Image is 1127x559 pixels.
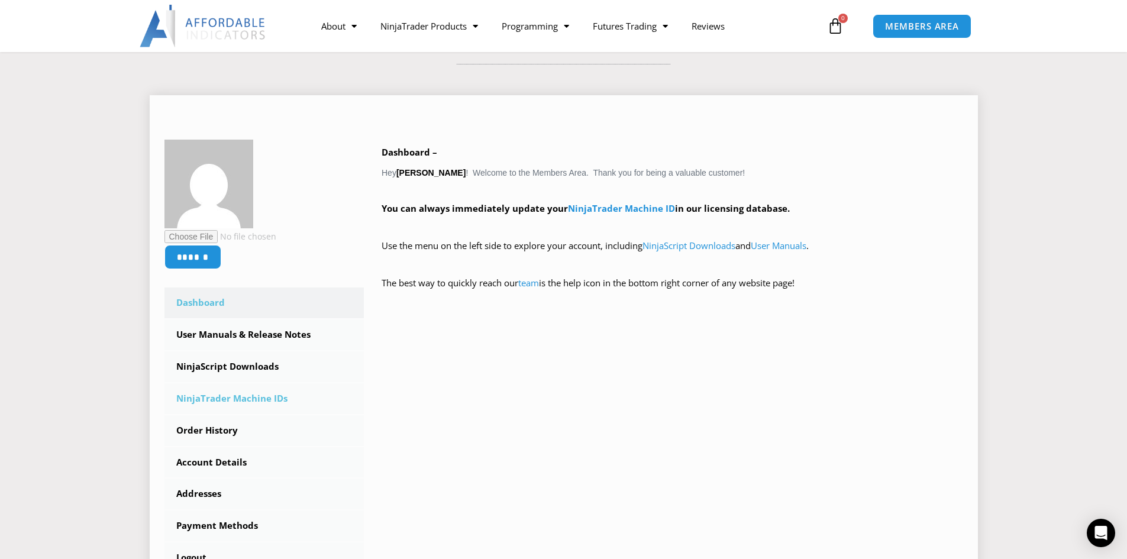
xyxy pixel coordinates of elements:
a: Account Details [164,447,364,478]
a: MEMBERS AREA [873,14,971,38]
a: Addresses [164,479,364,509]
a: Order History [164,415,364,446]
span: MEMBERS AREA [885,22,959,31]
span: 0 [838,14,848,23]
nav: Menu [309,12,824,40]
a: NinjaTrader Products [369,12,490,40]
a: Reviews [680,12,737,40]
p: Use the menu on the left side to explore your account, including and . [382,238,963,271]
a: NinjaScript Downloads [164,351,364,382]
div: Open Intercom Messenger [1087,519,1115,547]
img: LogoAI | Affordable Indicators – NinjaTrader [140,5,267,47]
a: Payment Methods [164,510,364,541]
strong: [PERSON_NAME] [396,168,466,177]
a: User Manuals & Release Notes [164,319,364,350]
a: Futures Trading [581,12,680,40]
a: NinjaScript Downloads [642,240,735,251]
a: About [309,12,369,40]
a: Dashboard [164,287,364,318]
a: NinjaTrader Machine ID [568,202,675,214]
a: Programming [490,12,581,40]
b: Dashboard – [382,146,437,158]
div: Hey ! Welcome to the Members Area. Thank you for being a valuable customer! [382,144,963,308]
p: The best way to quickly reach our is the help icon in the bottom right corner of any website page! [382,275,963,308]
a: NinjaTrader Machine IDs [164,383,364,414]
a: team [518,277,539,289]
strong: You can always immediately update your in our licensing database. [382,202,790,214]
img: 5ebd2ad3cadb59b625902614edfc7868c1b455e7c084807fd13aae7f92df3755 [164,140,253,228]
a: User Manuals [751,240,806,251]
a: 0 [809,9,861,43]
